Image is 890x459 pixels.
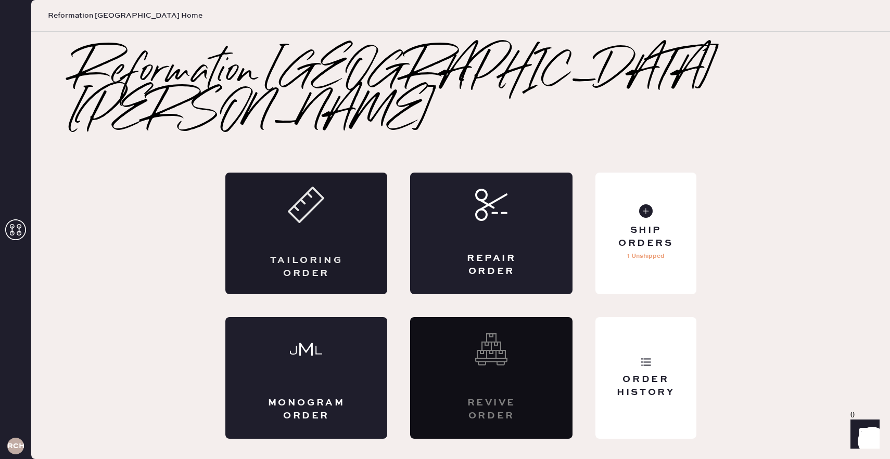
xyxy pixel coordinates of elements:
[841,412,885,457] iframe: Front Chat
[73,52,848,135] h2: Reformation [GEOGRAPHIC_DATA][PERSON_NAME]
[267,254,346,280] div: Tailoring Order
[604,224,688,250] div: Ship Orders
[7,442,24,450] h3: RCHA
[452,252,531,278] div: Repair Order
[267,397,346,423] div: Monogram Order
[452,397,531,423] div: Revive order
[627,250,665,263] p: 1 Unshipped
[410,317,573,439] div: Interested? Contact us at care@hemster.co
[604,373,688,399] div: Order History
[48,10,202,21] span: Reformation [GEOGRAPHIC_DATA] Home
